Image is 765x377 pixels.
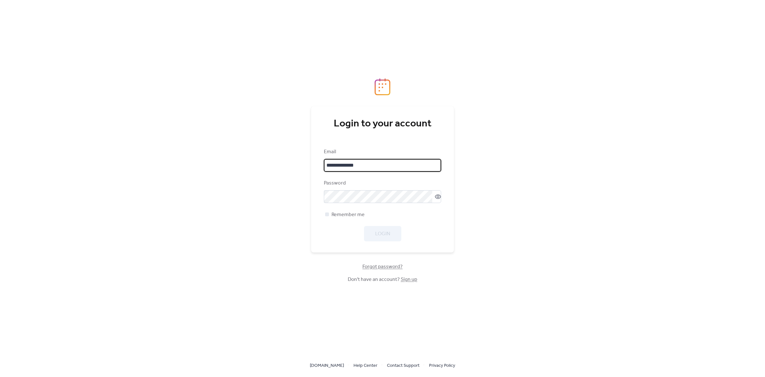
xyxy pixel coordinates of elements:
span: [DOMAIN_NAME] [310,362,344,370]
div: Password [324,179,440,187]
span: Contact Support [387,362,419,370]
span: Privacy Policy [429,362,455,370]
a: Sign up [401,275,417,284]
span: Don't have an account? [348,276,417,283]
a: Forgot password? [362,265,403,268]
span: Remember me [331,211,365,219]
a: Help Center [353,361,377,369]
span: Help Center [353,362,377,370]
img: logo [375,78,390,95]
a: Privacy Policy [429,361,455,369]
div: Login to your account [324,117,441,130]
a: Contact Support [387,361,419,369]
a: [DOMAIN_NAME] [310,361,344,369]
span: Forgot password? [362,263,403,271]
div: Email [324,148,440,156]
